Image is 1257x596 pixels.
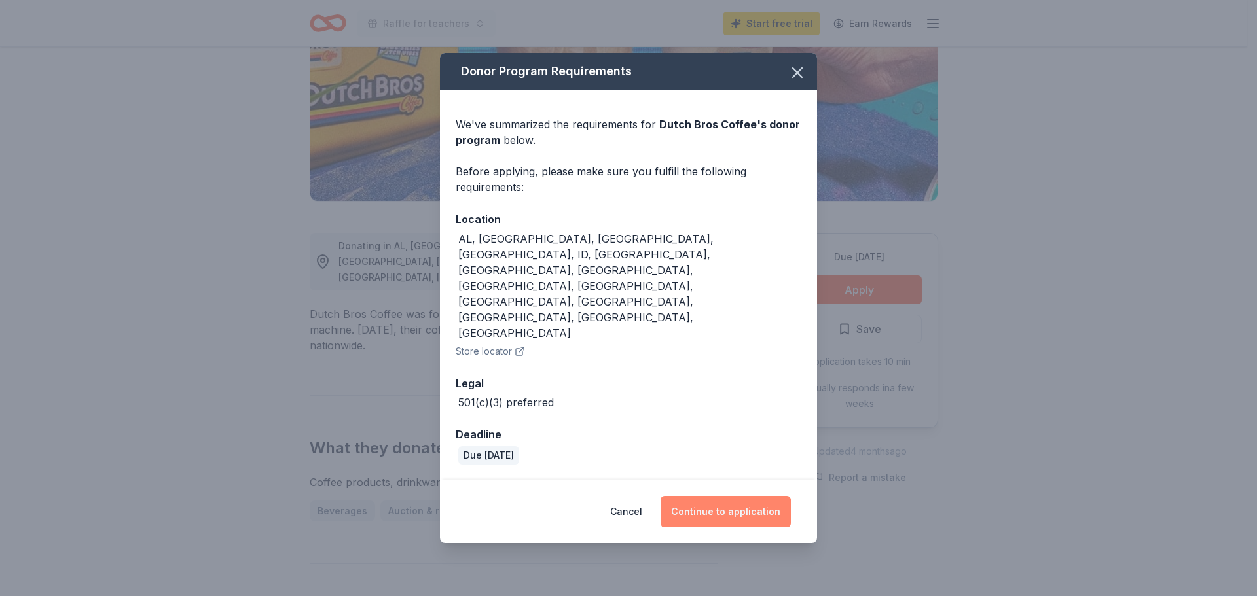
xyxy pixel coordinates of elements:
div: Due [DATE] [458,446,519,465]
div: Legal [456,375,801,392]
div: 501(c)(3) preferred [458,394,554,410]
button: Continue to application [661,496,791,527]
div: Location [456,211,801,228]
div: Deadline [456,426,801,443]
div: Before applying, please make sure you fulfill the following requirements: [456,164,801,195]
div: We've summarized the requirements for below. [456,116,801,148]
div: Donor Program Requirements [440,53,817,90]
button: Cancel [610,496,642,527]
button: Store locator [456,343,525,359]
div: AL, [GEOGRAPHIC_DATA], [GEOGRAPHIC_DATA], [GEOGRAPHIC_DATA], ID, [GEOGRAPHIC_DATA], [GEOGRAPHIC_D... [458,231,801,341]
